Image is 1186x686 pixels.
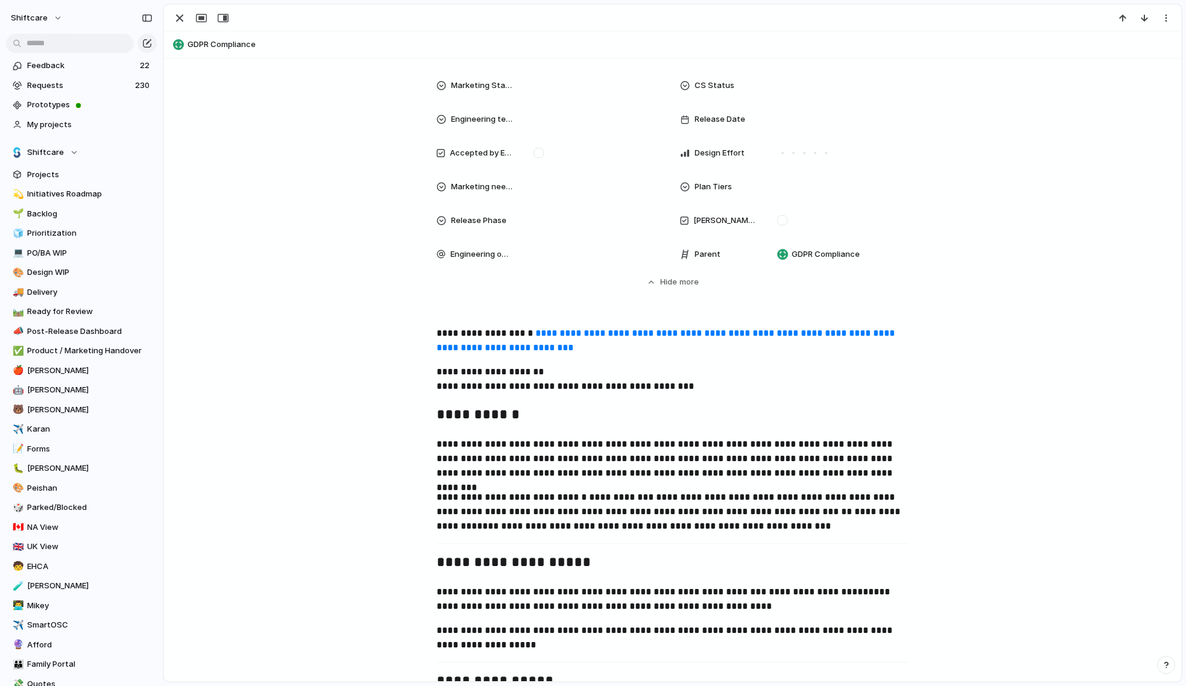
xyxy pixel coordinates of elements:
[11,365,23,377] button: 🍎
[6,303,157,321] div: 🛤️Ready for Review
[27,384,153,396] span: [PERSON_NAME]
[6,616,157,634] div: ✈️SmartOSC
[6,205,157,223] a: 🌱Backlog
[11,384,23,396] button: 🤖
[27,247,153,259] span: PO/BA WIP
[11,345,23,357] button: ✅
[27,521,153,533] span: NA View
[11,306,23,318] button: 🛤️
[695,248,721,260] span: Parent
[5,8,69,28] button: shiftcare
[11,600,23,612] button: 👨‍💻
[6,558,157,576] a: 🧒EHCA
[27,266,153,278] span: Design WIP
[6,597,157,615] div: 👨‍💻Mikey
[13,559,21,573] div: 🧒
[792,248,860,260] span: GDPR Compliance
[695,181,732,193] span: Plan Tiers
[27,502,153,514] span: Parked/Blocked
[13,599,21,612] div: 👨‍💻
[27,404,153,416] span: [PERSON_NAME]
[6,263,157,282] div: 🎨Design WIP
[6,323,157,341] a: 📣Post-Release Dashboard
[13,324,21,338] div: 📣
[6,224,157,242] a: 🧊Prioritization
[13,462,21,476] div: 🐛
[13,246,21,260] div: 💻
[6,655,157,673] div: 👪Family Portal
[6,440,157,458] a: 📝Forms
[451,215,506,227] span: Release Phase
[27,639,153,651] span: Afford
[6,283,157,301] a: 🚚Delivery
[6,116,157,134] a: My projects
[6,342,157,360] a: ✅Product / Marketing Handover
[11,462,23,474] button: 🐛
[13,442,21,456] div: 📝
[27,482,153,494] span: Peishan
[6,96,157,114] a: Prototypes
[27,443,153,455] span: Forms
[6,77,157,95] a: Requests230
[27,580,153,592] span: [PERSON_NAME]
[27,365,153,377] span: [PERSON_NAME]
[13,266,21,280] div: 🎨
[11,639,23,651] button: 🔮
[27,119,153,131] span: My projects
[451,80,514,92] span: Marketing Status
[13,638,21,652] div: 🔮
[27,80,131,92] span: Requests
[11,188,23,200] button: 💫
[6,143,157,162] button: Shiftcare
[450,147,514,159] span: Accepted by Engineering
[27,286,153,298] span: Delivery
[437,271,909,293] button: Hidemore
[27,619,153,631] span: SmartOSC
[6,479,157,497] a: 🎨Peishan
[11,266,23,278] button: 🎨
[13,344,21,358] div: ✅
[6,577,157,595] a: 🧪[PERSON_NAME]
[6,166,157,184] a: Projects
[6,499,157,517] div: 🎲Parked/Blocked
[6,57,157,75] a: Feedback22
[6,636,157,654] a: 🔮Afford
[13,187,21,201] div: 💫
[27,99,153,111] span: Prototypes
[13,658,21,672] div: 👪
[13,423,21,436] div: ✈️
[13,540,21,554] div: 🇬🇧
[11,502,23,514] button: 🎲
[693,215,757,227] span: [PERSON_NAME] Watching
[6,244,157,262] a: 💻PO/BA WIP
[11,208,23,220] button: 🌱
[27,60,136,72] span: Feedback
[6,518,157,537] div: 🇨🇦NA View
[13,481,21,495] div: 🎨
[6,381,157,399] a: 🤖[PERSON_NAME]
[13,207,21,221] div: 🌱
[6,362,157,380] a: 🍎[PERSON_NAME]
[6,459,157,477] a: 🐛[PERSON_NAME]
[11,423,23,435] button: ✈️
[11,619,23,631] button: ✈️
[27,345,153,357] span: Product / Marketing Handover
[11,521,23,533] button: 🇨🇦
[135,80,152,92] span: 230
[27,541,153,553] span: UK View
[13,227,21,241] div: 🧊
[451,181,514,193] span: Marketing needed
[27,146,64,159] span: Shiftcare
[27,326,153,338] span: Post-Release Dashboard
[27,208,153,220] span: Backlog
